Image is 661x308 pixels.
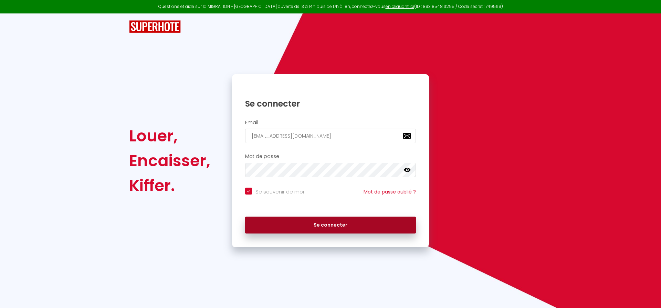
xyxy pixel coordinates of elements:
h2: Mot de passe [245,153,416,159]
button: Se connecter [245,217,416,234]
h1: Se connecter [245,98,416,109]
div: Louer, [129,123,210,148]
a: en cliquant ici [386,3,414,9]
input: Ton Email [245,129,416,143]
img: SuperHote logo [129,20,181,33]
h2: Email [245,120,416,126]
div: Kiffer. [129,173,210,198]
a: Mot de passe oublié ? [364,188,416,195]
div: Encaisser, [129,148,210,173]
